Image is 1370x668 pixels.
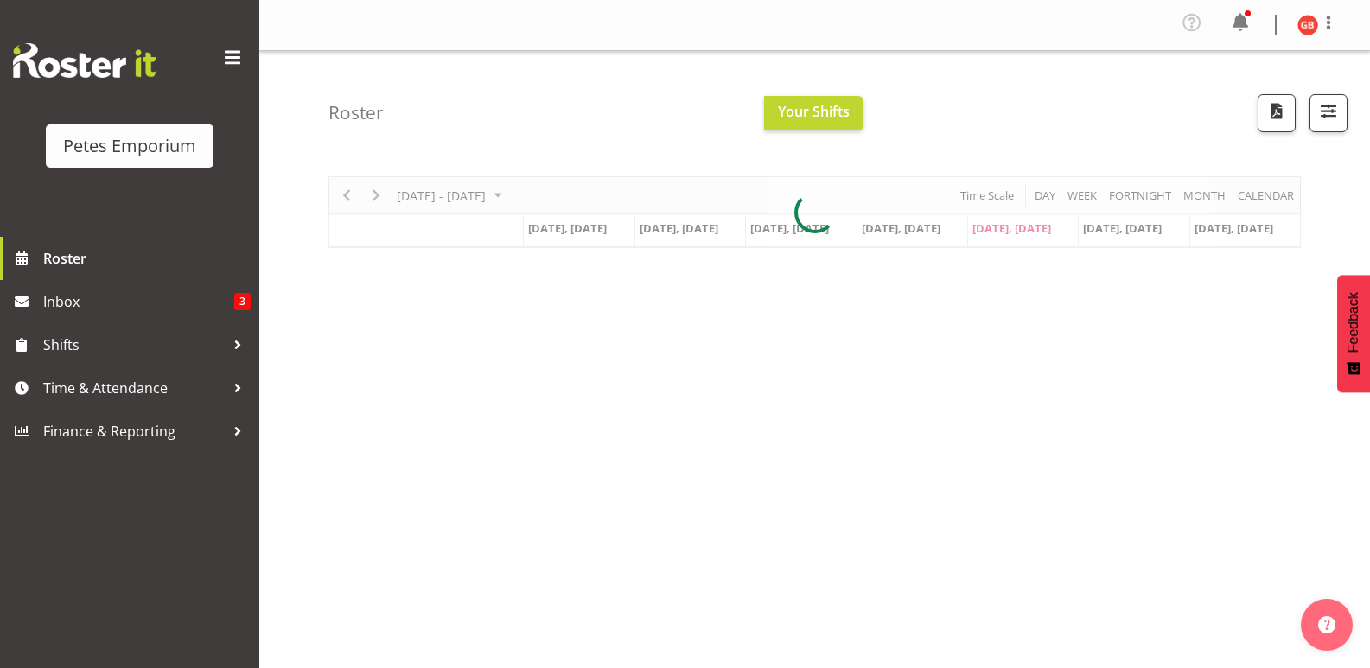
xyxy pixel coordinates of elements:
[1337,275,1370,392] button: Feedback - Show survey
[43,375,225,401] span: Time & Attendance
[1309,94,1348,132] button: Filter Shifts
[764,96,863,130] button: Your Shifts
[778,102,850,121] span: Your Shifts
[1297,15,1318,35] img: gillian-byford11184.jpg
[43,332,225,358] span: Shifts
[328,103,384,123] h4: Roster
[1318,616,1335,633] img: help-xxl-2.png
[43,245,251,271] span: Roster
[1258,94,1296,132] button: Download a PDF of the roster according to the set date range.
[43,289,234,315] span: Inbox
[63,133,196,159] div: Petes Emporium
[13,43,156,78] img: Rosterit website logo
[1346,292,1361,353] span: Feedback
[234,293,251,310] span: 3
[43,418,225,444] span: Finance & Reporting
